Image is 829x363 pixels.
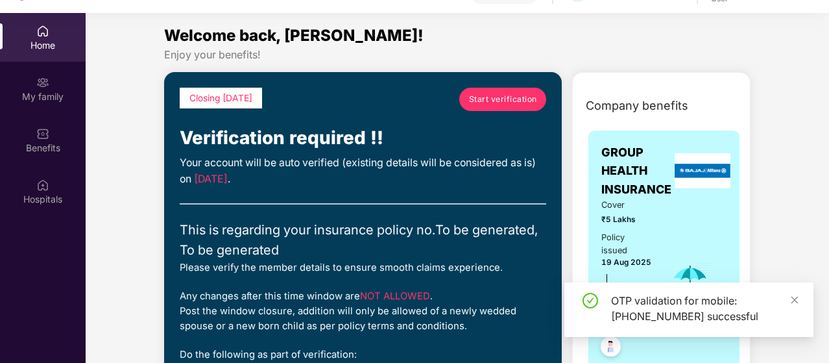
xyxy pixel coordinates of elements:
[180,347,546,362] div: Do the following as part of verification:
[601,144,671,199] span: GROUP HEALTH INSURANCE
[180,220,546,260] div: This is regarding your insurance policy no. To be generated, To be generated
[601,231,651,257] div: Policy issued
[189,93,252,103] span: Closing [DATE]
[586,97,688,115] span: Company benefits
[360,290,430,302] span: NOT ALLOWED
[459,88,546,111] a: Start verification
[669,262,712,305] img: icon
[583,293,598,308] span: check-circle
[601,199,651,212] span: Cover
[180,124,546,153] div: Verification required !!
[164,26,424,45] span: Welcome back, [PERSON_NAME]!
[36,76,49,89] img: svg+xml;base64,PHN2ZyB3aWR0aD0iMjAiIGhlaWdodD0iMjAiIHZpZXdCb3g9IjAgMCAyMCAyMCIgZmlsbD0ibm9uZSIgeG...
[180,289,546,334] div: Any changes after this time window are . Post the window closure, addition will only be allowed o...
[601,258,651,267] span: 19 Aug 2025
[36,179,49,192] img: svg+xml;base64,PHN2ZyBpZD0iSG9zcGl0YWxzIiB4bWxucz0iaHR0cDovL3d3dy53My5vcmcvMjAwMC9zdmciIHdpZHRoPS...
[469,93,537,105] span: Start verification
[164,48,751,62] div: Enjoy your benefits!
[194,173,228,185] span: [DATE]
[611,293,798,324] div: OTP validation for mobile: [PHONE_NUMBER] successful
[675,153,730,188] img: insurerLogo
[180,155,546,188] div: Your account will be auto verified (existing details will be considered as is) on .
[601,214,651,226] span: ₹5 Lakhs
[36,127,49,140] img: svg+xml;base64,PHN2ZyBpZD0iQmVuZWZpdHMiIHhtbG5zPSJodHRwOi8vd3d3LnczLm9yZy8yMDAwL3N2ZyIgd2lkdGg9Ij...
[180,260,546,275] div: Please verify the member details to ensure smooth claims experience.
[790,295,799,305] span: close
[36,25,49,38] img: svg+xml;base64,PHN2ZyBpZD0iSG9tZSIgeG1sbnM9Imh0dHA6Ly93d3cudzMub3JnLzIwMDAvc3ZnIiB3aWR0aD0iMjAiIG...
